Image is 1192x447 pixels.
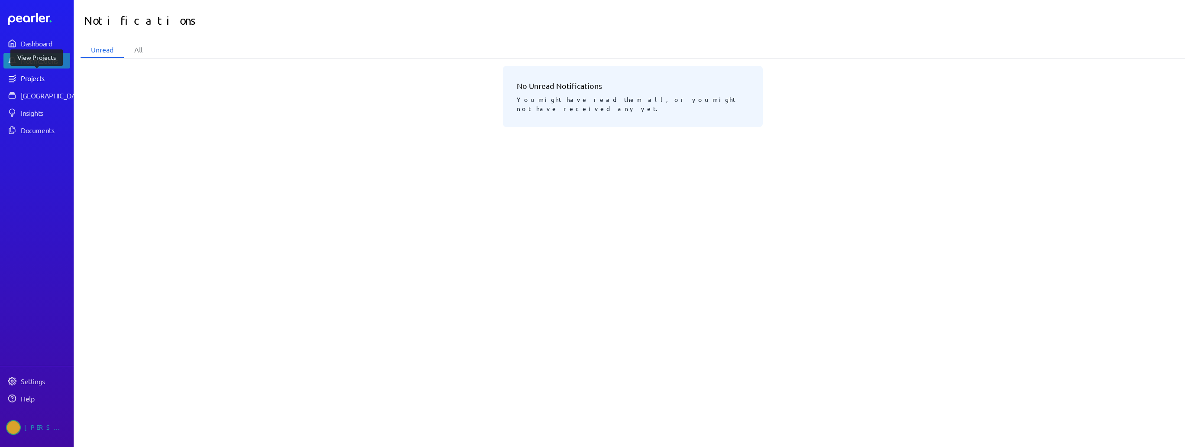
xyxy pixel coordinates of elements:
a: Documents [3,122,70,138]
a: Dashboard [3,36,70,51]
a: Insights [3,105,70,121]
div: Documents [21,126,69,134]
p: You might have read them all, or you might not have received any yet. [517,91,749,113]
a: Notifications [3,53,70,69]
a: [GEOGRAPHIC_DATA] [3,88,70,103]
img: Scott Hay [6,420,21,435]
div: Projects [21,74,69,82]
div: Help [21,394,69,403]
div: Notifications [21,56,69,65]
div: [PERSON_NAME] [24,420,68,435]
h3: No Unread Notifications [517,80,749,91]
a: Settings [3,373,70,389]
a: Help [3,391,70,406]
li: All [124,42,153,58]
li: Unread [81,42,124,58]
div: Insights [21,108,69,117]
div: Dashboard [21,39,69,48]
h1: Notifications [84,10,633,31]
a: Scott Hay's photo[PERSON_NAME] [3,417,70,438]
div: Settings [21,377,69,385]
div: [GEOGRAPHIC_DATA] [21,91,85,100]
a: Projects [3,70,70,86]
a: Dashboard [8,13,70,25]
